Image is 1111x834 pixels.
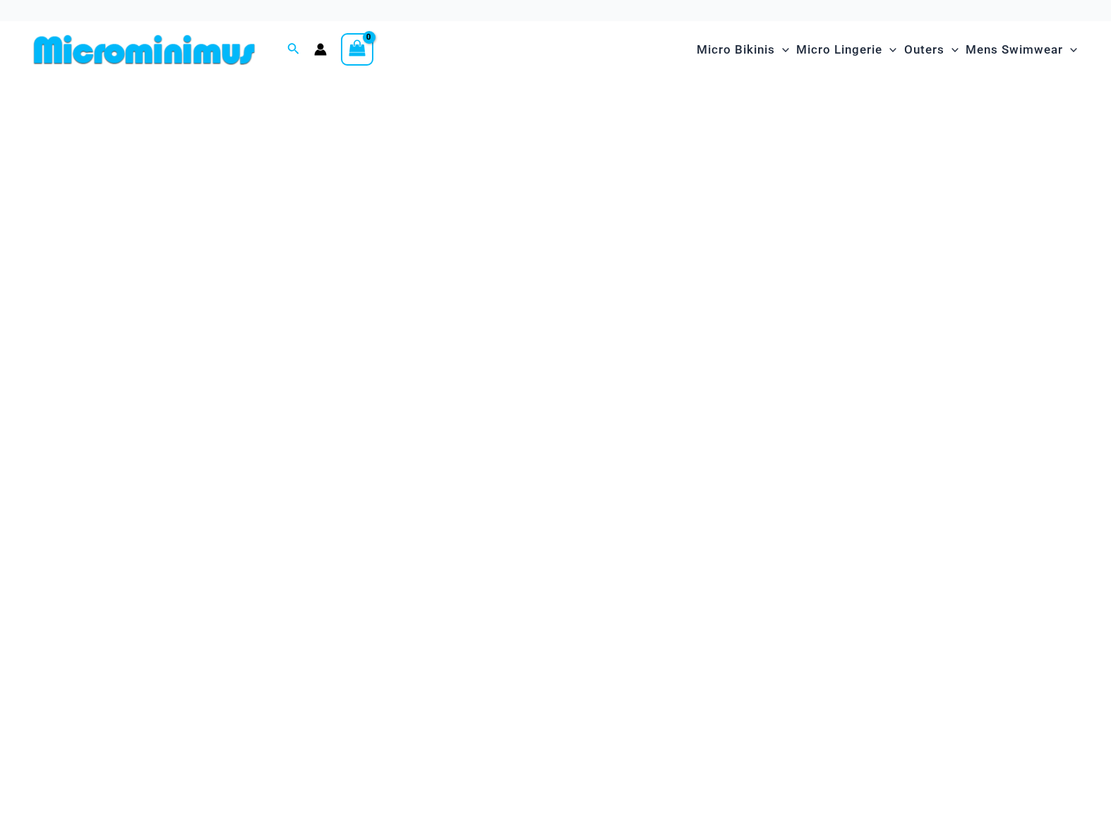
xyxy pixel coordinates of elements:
img: MM SHOP LOGO FLAT [28,34,260,66]
span: Micro Lingerie [796,32,882,68]
span: Mens Swimwear [966,32,1063,68]
a: View Shopping Cart, empty [341,33,373,66]
span: Micro Bikinis [697,32,775,68]
span: Menu Toggle [1063,32,1077,68]
span: Menu Toggle [882,32,896,68]
a: Search icon link [287,41,300,59]
a: Mens SwimwearMenu ToggleMenu Toggle [962,28,1081,71]
a: Micro BikinisMenu ToggleMenu Toggle [693,28,793,71]
a: Account icon link [314,43,327,56]
a: OutersMenu ToggleMenu Toggle [901,28,962,71]
span: Menu Toggle [775,32,789,68]
span: Outers [904,32,944,68]
a: Micro LingerieMenu ToggleMenu Toggle [793,28,900,71]
nav: Site Navigation [691,26,1083,73]
span: Menu Toggle [944,32,959,68]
